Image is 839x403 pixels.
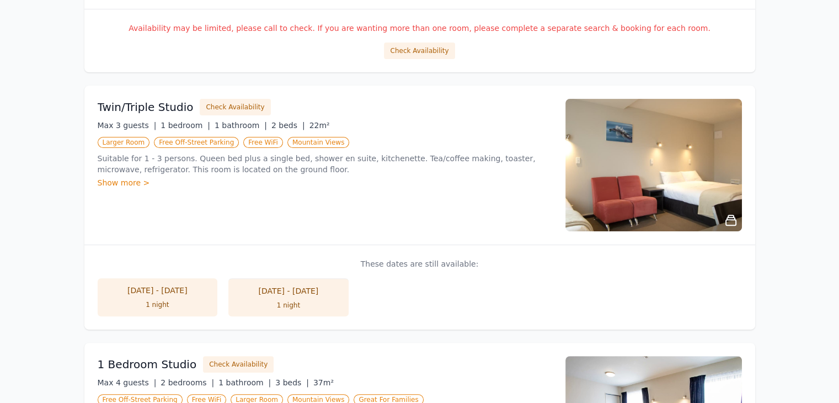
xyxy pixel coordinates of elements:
h3: Twin/Triple Studio [98,99,194,115]
div: [DATE] - [DATE] [109,285,207,296]
div: 1 night [109,300,207,309]
span: 1 bathroom | [215,121,267,130]
span: 1 bathroom | [218,378,271,387]
span: Larger Room [98,137,150,148]
p: Suitable for 1 - 3 persons. Queen bed plus a single bed, shower en suite, kitchenette. Tea/coffee... [98,153,552,175]
p: Availability may be limited, please call to check. If you are wanting more than one room, please ... [98,23,742,34]
div: 1 night [239,301,338,310]
span: Max 3 guests | [98,121,157,130]
div: [DATE] - [DATE] [239,285,338,296]
span: 2 bedrooms | [161,378,214,387]
span: Free WiFi [243,137,283,148]
p: These dates are still available: [98,258,742,269]
button: Check Availability [384,43,455,59]
span: Mountain Views [287,137,349,148]
span: 22m² [309,121,330,130]
button: Check Availability [203,356,274,373]
span: 37m² [313,378,334,387]
h3: 1 Bedroom Studio [98,357,197,372]
span: Max 4 guests | [98,378,157,387]
span: 1 bedroom | [161,121,210,130]
div: Show more > [98,177,552,188]
span: Free Off-Street Parking [154,137,239,148]
span: 2 beds | [271,121,305,130]
span: 3 beds | [275,378,309,387]
button: Check Availability [200,99,270,115]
